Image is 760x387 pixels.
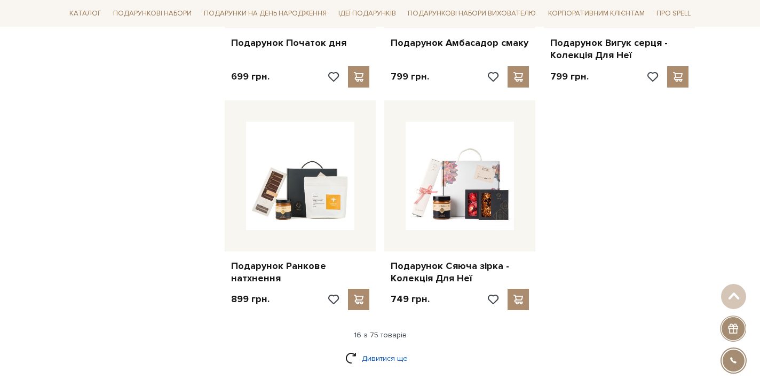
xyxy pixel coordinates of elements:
a: Подарункові набори вихователю [403,4,540,22]
div: 16 з 75 товарів [61,330,699,340]
a: Подарункові набори [109,5,196,22]
p: 699 грн. [231,70,270,83]
a: Каталог [65,5,106,22]
a: Подарунки на День народження [200,5,331,22]
p: 799 грн. [550,70,589,83]
a: Подарунок Сяюча зірка - Колекція Для Неї [391,260,529,285]
a: Подарунок Амбасадор смаку [391,37,529,49]
a: Ідеї подарунків [334,5,400,22]
p: 899 грн. [231,293,270,305]
a: Про Spell [652,5,695,22]
p: 799 грн. [391,70,429,83]
a: Подарунок Ранкове натхнення [231,260,369,285]
a: Подарунок Вигук серця - Колекція Для Неї [550,37,688,62]
a: Подарунок Початок дня [231,37,369,49]
a: Корпоративним клієнтам [544,4,649,22]
p: 749 грн. [391,293,430,305]
a: Дивитися ще [345,349,415,368]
